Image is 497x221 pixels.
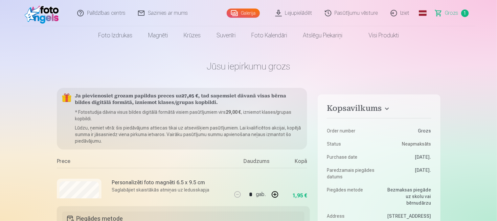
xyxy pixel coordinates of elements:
dd: Grozs [382,128,431,134]
p: Lūdzu, ņemiet vērā: šis piedāvājums attiecas tikai uz atsevišķiem pasūtījumiem. Lai kvalificētos ... [75,125,302,144]
a: Foto izdrukas [90,26,140,45]
dt: Status [327,141,376,147]
div: gab. [256,187,266,202]
h1: Jūsu iepirkumu grozs [57,60,441,72]
div: Prece [57,157,232,168]
dt: Address [327,213,376,219]
a: Foto kalendāri [243,26,295,45]
dt: Piegādes metode [327,187,376,206]
span: Grozs [445,9,459,17]
p: Saglabājiet skaistākās atmiņas uz ledusskapja [112,187,210,193]
div: 1,95 € [292,194,307,198]
div: Kopā [281,157,307,168]
a: Galerija [227,9,260,18]
dd: [STREET_ADDRESS] [382,213,431,219]
b: 27,05 € [182,94,198,99]
div: Daudzums [232,157,281,168]
button: Kopsavilkums [327,104,431,115]
h5: Ja pievienosiet grozam papildus preces uz , tad saņemsiet dāvanā visas bērna bildes digitālā form... [75,93,302,106]
a: Atslēgu piekariņi [295,26,350,45]
a: Magnēti [140,26,176,45]
h6: Personalizēti foto magnēti 6.5 x 9.5 cm [112,179,210,187]
dd: Bezmaksas piegāde uz skolu vai bērnudārzu [382,187,431,206]
dt: Order number [327,128,376,134]
b: 29,00 € [226,110,241,115]
a: Visi produkti [350,26,407,45]
div: 3,90 € [128,198,141,204]
dd: [DATE]. [382,154,431,160]
dt: Paredzamais piegādes datums [327,167,376,180]
dd: [DATE]. [382,167,431,180]
dt: Purchase date [327,154,376,160]
div: 1,95 € [112,197,127,205]
span: 1 [461,10,469,17]
a: Suvenīri [209,26,243,45]
a: Krūzes [176,26,209,45]
img: /fa1 [25,3,62,24]
div: 3,90 € [295,198,307,204]
span: Neapmaksāts [402,141,431,147]
p: * Fotostudija dāvina visus bildes digitālā formātā visiem pasūtījumiem virs , izniemot klases/gru... [75,109,302,122]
